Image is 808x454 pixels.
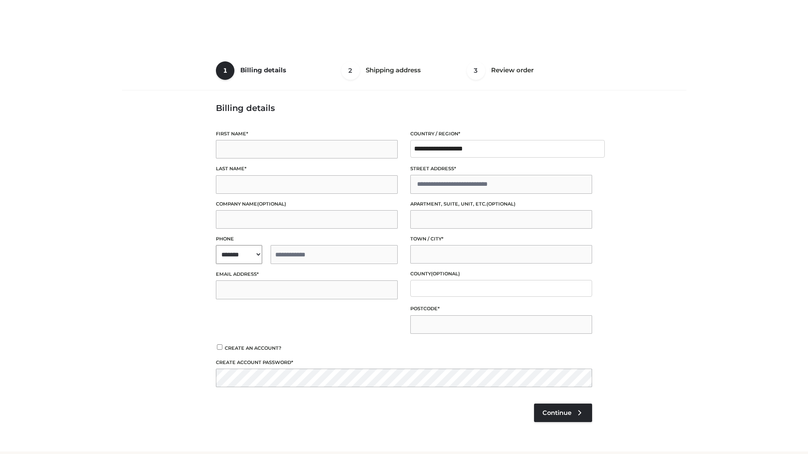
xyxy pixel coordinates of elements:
label: First name [216,130,398,138]
input: Create an account? [216,344,223,350]
label: Phone [216,235,398,243]
label: Company name [216,200,398,208]
span: Create an account? [225,345,282,351]
label: Postcode [410,305,592,313]
a: Continue [534,404,592,422]
span: 3 [467,61,485,80]
label: Last name [216,165,398,173]
label: Town / City [410,235,592,243]
label: Street address [410,165,592,173]
label: Email address [216,270,398,278]
span: Continue [542,409,571,417]
span: (optional) [486,201,516,207]
label: County [410,270,592,278]
span: (optional) [431,271,460,277]
label: Apartment, suite, unit, etc. [410,200,592,208]
h3: Billing details [216,103,592,113]
span: 1 [216,61,234,80]
span: Review order [491,66,534,74]
label: Create account password [216,359,592,367]
label: Country / Region [410,130,592,138]
span: Billing details [240,66,286,74]
span: Shipping address [366,66,421,74]
span: (optional) [257,201,286,207]
span: 2 [341,61,360,80]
